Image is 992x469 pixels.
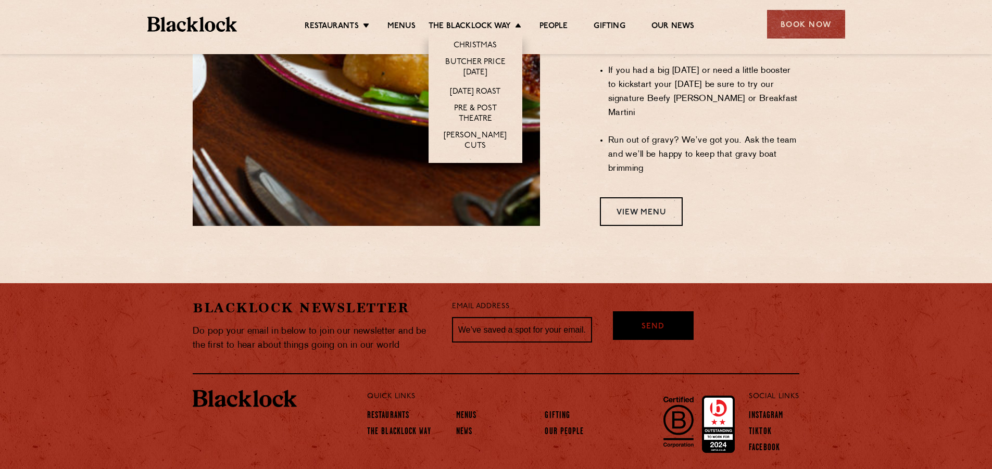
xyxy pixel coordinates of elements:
[651,21,695,33] a: Our News
[193,324,436,352] p: Do pop your email in below to join our newsletter and be the first to hear about things going on ...
[193,390,297,408] img: BL_Textured_Logo-footer-cropped.svg
[429,21,511,33] a: The Blacklock Way
[608,134,799,176] li: Run out of gravy? We’ve got you. Ask the team and we’ll be happy to keep that gravy boat brimming
[367,427,431,438] a: The Blacklock Way
[454,41,497,52] a: Christmas
[387,21,416,33] a: Menus
[439,57,512,79] a: Butcher Price [DATE]
[439,131,512,153] a: [PERSON_NAME] Cuts
[456,427,472,438] a: News
[749,443,780,454] a: Facebook
[767,10,845,39] div: Book Now
[539,21,568,33] a: People
[608,64,799,120] li: If you had a big [DATE] or need a little booster to kickstart your [DATE] be sure to try our sign...
[193,299,436,317] h2: Blacklock Newsletter
[749,390,799,403] p: Social Links
[147,17,237,32] img: BL_Textured_Logo-footer-cropped.svg
[452,317,592,343] input: We’ve saved a spot for your email...
[702,396,735,453] img: Accred_2023_2star.png
[545,427,584,438] a: Our People
[600,197,683,226] a: View Menu
[439,104,512,125] a: Pre & Post Theatre
[450,87,500,98] a: [DATE] Roast
[305,21,359,33] a: Restaurants
[367,411,409,422] a: Restaurants
[749,427,772,438] a: TikTok
[367,390,714,403] p: Quick Links
[657,390,700,453] img: B-Corp-Logo-Black-RGB.svg
[545,411,570,422] a: Gifting
[456,411,477,422] a: Menus
[749,411,783,422] a: Instagram
[642,321,664,333] span: Send
[594,21,625,33] a: Gifting
[452,301,509,313] label: Email Address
